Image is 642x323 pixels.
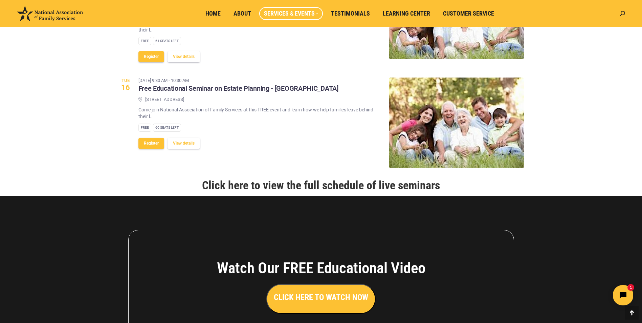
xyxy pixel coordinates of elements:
div: Free [138,37,151,45]
img: Free Educational Seminar on Estate Planning - Downey [389,78,524,168]
a: CLICK HERE TO WATCH NOW [266,294,376,301]
time: [DATE] 9:30 am - 10:30 am [138,77,338,84]
span: Home [205,10,221,17]
span: Services & Events [264,10,318,17]
img: National Association of Family Services [17,6,83,21]
span: 16 [118,84,133,91]
button: CLICK HERE TO WATCH NOW [266,284,376,314]
span: About [234,10,251,17]
a: Click here to view the full schedule of live seminars [202,178,440,192]
button: Register [138,138,164,149]
a: About [229,7,256,20]
div: 60 Seats left [153,124,181,132]
h4: Watch Our FREE Educational Video [179,259,463,277]
span: Tue [118,78,133,83]
a: Testimonials [326,7,375,20]
span: Learning Center [383,10,430,17]
span: [STREET_ADDRESS] [145,96,184,103]
button: Register [138,51,164,62]
h3: CLICK HERE TO WATCH NOW [274,292,368,303]
a: Customer Service [438,7,499,20]
button: View details [168,51,200,62]
span: Testimonials [331,10,370,17]
a: Learning Center [378,7,435,20]
div: Free [138,124,151,132]
p: Come join National Association of Family Services at this FREE event and learn how we help famili... [138,106,379,120]
button: View details [168,138,200,149]
a: Home [201,7,225,20]
iframe: Tidio Chat [523,279,639,311]
h3: Free Educational Seminar on Estate Planning - [GEOGRAPHIC_DATA] [138,84,338,93]
div: 61 Seats left [153,37,181,45]
span: Customer Service [443,10,494,17]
